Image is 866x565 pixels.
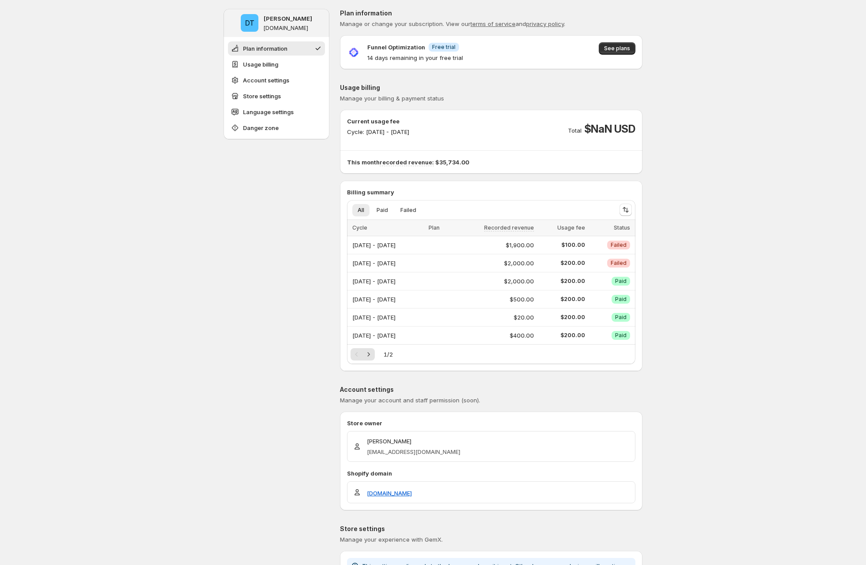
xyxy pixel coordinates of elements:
p: Plan information [340,9,642,18]
a: terms of service [470,20,515,27]
p: Usage billing [340,83,642,92]
button: Sort the results [620,204,632,216]
nav: Pagination [351,348,375,361]
span: 1 / 2 [384,350,393,359]
span: Duc Trinh [241,14,258,32]
span: $100.00 [539,242,585,249]
button: See plans [599,42,635,55]
p: Funnel Optimization [367,43,425,52]
p: [PERSON_NAME] [367,437,460,446]
button: Account settings [228,73,325,87]
span: Usage fee [557,224,585,231]
span: Cycle [352,224,367,231]
div: $2,000.00 [454,259,534,268]
p: [PERSON_NAME] [264,14,312,23]
button: Usage billing [228,57,325,71]
p: [EMAIL_ADDRESS][DOMAIN_NAME] [367,447,460,456]
button: Plan information [228,41,325,56]
span: Failed [611,242,627,249]
span: $NaN USD [584,122,635,136]
span: Paid [615,332,627,339]
p: Billing summary [347,188,635,197]
div: [DATE] - [DATE] [352,257,423,269]
div: $2,000.00 [454,277,534,286]
span: Usage billing [243,60,278,69]
span: Status [614,224,630,231]
span: $200.00 [539,260,585,267]
p: Shopify domain [347,469,635,478]
span: Plan information [243,44,287,53]
div: $400.00 [454,331,534,340]
p: Cycle: [DATE] - [DATE] [347,127,409,136]
span: Recorded revenue [484,224,534,231]
span: Plan [429,224,440,231]
text: DT [245,19,254,27]
span: Paid [615,314,627,321]
button: Next [362,348,375,361]
button: Danger zone [228,121,325,135]
span: Free trial [432,44,455,51]
span: $200.00 [539,296,585,303]
span: Manage your billing & payment status [340,95,444,102]
p: 14 days remaining in your free trial [367,53,463,62]
span: Paid [377,207,388,214]
div: [DATE] - [DATE] [352,239,423,251]
span: $200.00 [539,332,585,339]
p: Current usage fee [347,117,409,126]
button: Store settings [228,89,325,103]
span: $200.00 [539,278,585,285]
img: Funnel Optimization [347,46,360,59]
div: [DATE] - [DATE] [352,311,423,323]
span: See plans [604,45,630,52]
div: [DATE] - [DATE] [352,329,423,342]
p: This month $35,734.00 [347,158,635,167]
div: $20.00 [454,313,534,322]
span: Language settings [243,108,294,116]
span: Failed [611,260,627,267]
span: recorded revenue: [380,159,434,166]
span: All [358,207,364,214]
span: Manage your experience with GemX. [340,536,443,543]
span: Account settings [243,76,289,85]
span: Paid [615,296,627,303]
span: Paid [615,278,627,285]
div: [DATE] - [DATE] [352,293,423,305]
span: $200.00 [539,314,585,321]
a: privacy policy [526,20,564,27]
span: Failed [400,207,416,214]
span: Store settings [243,92,281,100]
p: Store owner [347,419,635,427]
div: [DATE] - [DATE] [352,275,423,287]
div: $500.00 [454,295,534,304]
a: [DOMAIN_NAME] [367,489,412,498]
p: [DOMAIN_NAME] [264,25,308,32]
span: Manage your account and staff permission (soon). [340,397,480,404]
p: Account settings [340,385,642,394]
span: Danger zone [243,123,279,132]
button: Language settings [228,105,325,119]
div: $1,900.00 [454,241,534,249]
p: Total [568,126,582,135]
p: Store settings [340,524,642,533]
span: Manage or change your subscription. View our and . [340,20,565,27]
